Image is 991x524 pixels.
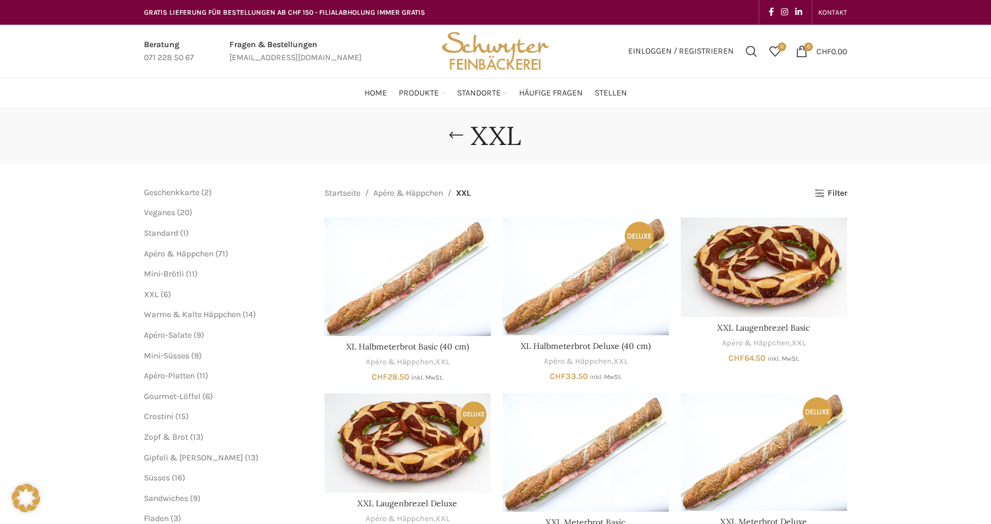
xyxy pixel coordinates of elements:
a: XXL Meterbrot Deluxe [681,393,847,510]
a: Go back [441,124,471,147]
a: XL Halbmeterbrot Deluxe (40 cm) [503,217,669,335]
a: Apéro & Häppchen [366,357,434,368]
a: XXL [613,356,628,367]
a: Infobox link [144,38,194,65]
small: inkl. MwSt. [767,355,799,362]
span: Stellen [595,88,627,99]
span: 16 [175,473,182,483]
img: Bäckerei Schwyter [438,25,553,78]
div: , [503,356,669,367]
span: 6 [205,391,210,401]
span: CHF [550,371,566,381]
nav: Breadcrumb [324,187,471,200]
a: XXL [144,289,159,299]
a: Stellen [595,81,627,105]
a: XL Halbmeterbrot Basic (40 cm) [324,217,491,336]
a: Apéro & Häppchen [544,356,612,367]
span: 9 [196,330,201,340]
span: Häufige Fragen [519,88,583,99]
a: Suchen [740,39,763,63]
a: XXL Laugenbrezel Basic [681,217,847,317]
a: XXL [435,357,449,368]
a: Instagram social link [777,4,792,21]
a: Filter [815,189,847,199]
a: XXL Laugenbrezel Deluxe [324,393,491,493]
a: Sandwiches [144,493,188,503]
div: , [681,338,847,349]
div: Meine Wunschliste [763,39,787,63]
span: CHF [729,353,744,363]
span: 3 [173,513,178,523]
span: 11 [189,269,195,279]
h1: XXL [471,120,521,151]
bdi: 0.00 [816,46,847,56]
a: XXL Laugenbrezel Basic [717,322,810,333]
a: Startseite [324,187,360,200]
a: Standard [144,228,178,238]
small: inkl. MwSt. [411,374,443,381]
a: Gourmet-Löffel [144,391,201,401]
a: Fladen [144,513,169,523]
div: , [324,357,491,368]
a: Warme & Kalte Häppchen [144,309,241,319]
span: Standorte [457,88,501,99]
a: Süsses [144,473,170,483]
a: Apéro & Häppchen [722,338,790,349]
span: CHF [372,372,388,382]
a: Einloggen / Registrieren [622,39,740,63]
span: 20 [180,207,189,217]
span: 0 [777,42,786,51]
a: Mini-Süsses [144,351,189,361]
span: Home [365,88,387,99]
span: 15 [178,411,186,421]
a: KONTAKT [818,1,847,24]
a: Home [365,81,387,105]
a: XL Halbmeterbrot Basic (40 cm) [346,341,469,352]
a: Apéro & Häppchen [144,249,214,259]
a: Mini-Brötli [144,269,184,279]
a: XXL Laugenbrezel Deluxe [357,498,457,509]
span: GRATIS LIEFERUNG FÜR BESTELLUNGEN AB CHF 150 - FILIALABHOLUNG IMMER GRATIS [144,8,425,17]
a: Häufige Fragen [519,81,583,105]
a: Site logo [438,45,553,55]
a: 0 [763,39,787,63]
a: Produkte [399,81,445,105]
span: 2 [204,187,209,197]
span: 13 [248,453,255,463]
a: Apéro & Häppchen [373,187,443,200]
a: XL Halbmeterbrot Deluxe (40 cm) [521,341,651,351]
span: 9 [194,351,199,361]
span: 6 [163,289,168,299]
a: 0 CHF0.00 [790,39,853,63]
a: Geschenkkarte [144,187,199,197]
span: 71 [218,249,225,259]
small: inkl. MwSt. [590,373,622,381]
span: 14 [245,309,253,319]
a: Gipfeli & [PERSON_NAME] [144,453,243,463]
a: Apéro-Platten [144,371,195,381]
span: 13 [193,432,201,442]
span: XXL [456,187,471,200]
a: XXL Meterbrot Basic [503,393,669,512]
span: 11 [199,371,205,381]
span: CHF [816,46,831,56]
a: Apéro-Salate [144,330,192,340]
bdi: 28.50 [372,372,409,382]
a: Crostini [144,411,173,421]
a: Linkedin social link [792,4,806,21]
span: 9 [193,493,198,503]
span: Einloggen / Registrieren [628,47,734,55]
